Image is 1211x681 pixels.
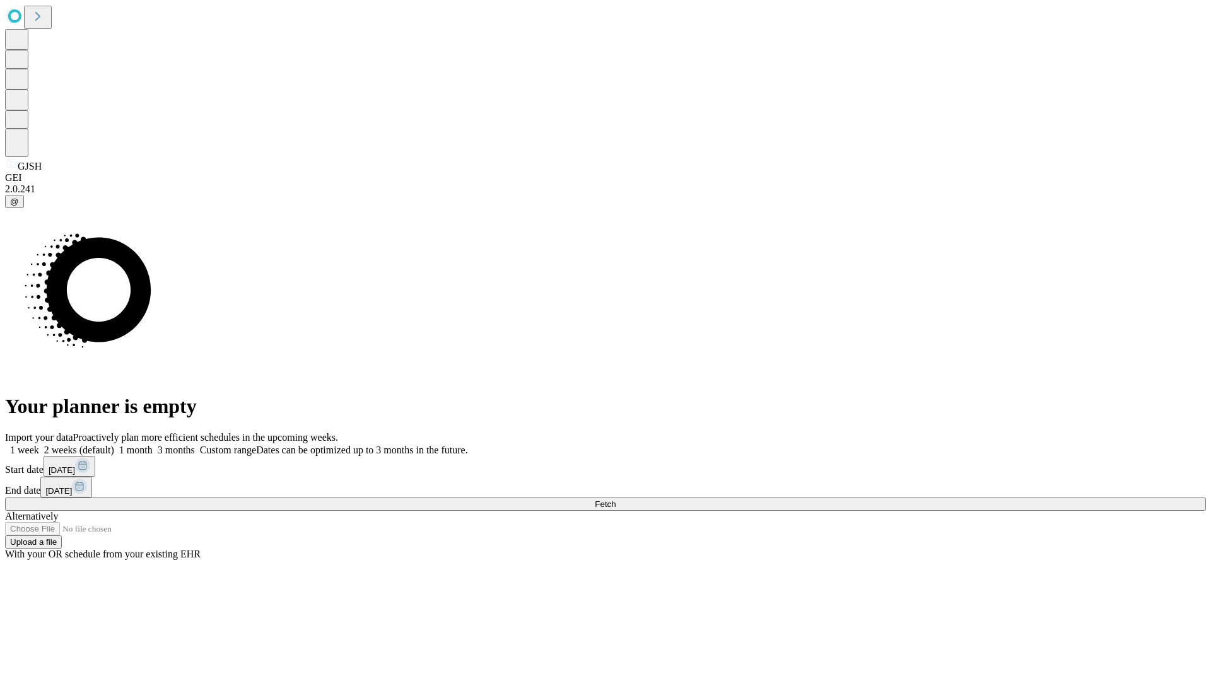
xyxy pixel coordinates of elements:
span: Import your data [5,432,73,443]
div: End date [5,477,1206,498]
span: Fetch [595,499,616,509]
span: 3 months [158,445,195,455]
button: Fetch [5,498,1206,511]
button: [DATE] [40,477,92,498]
span: Custom range [200,445,256,455]
h1: Your planner is empty [5,395,1206,418]
span: @ [10,197,19,206]
span: With your OR schedule from your existing EHR [5,549,201,559]
span: 1 week [10,445,39,455]
div: 2.0.241 [5,183,1206,195]
span: [DATE] [45,486,72,496]
span: Proactively plan more efficient schedules in the upcoming weeks. [73,432,338,443]
button: [DATE] [44,456,95,477]
div: GEI [5,172,1206,183]
span: GJSH [18,161,42,172]
span: 1 month [119,445,153,455]
span: Dates can be optimized up to 3 months in the future. [256,445,467,455]
button: @ [5,195,24,208]
span: 2 weeks (default) [44,445,114,455]
span: [DATE] [49,465,75,475]
div: Start date [5,456,1206,477]
button: Upload a file [5,535,62,549]
span: Alternatively [5,511,58,521]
